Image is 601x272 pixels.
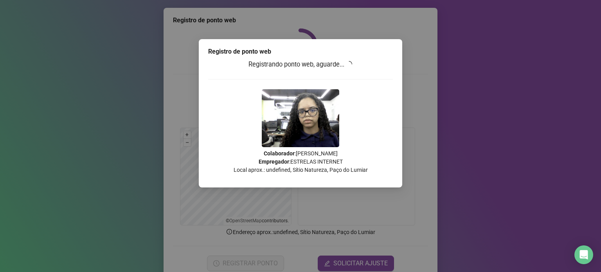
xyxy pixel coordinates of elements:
[208,47,393,56] div: Registro de ponto web
[262,89,339,147] img: Z
[259,159,289,165] strong: Empregador
[574,245,593,264] div: Open Intercom Messenger
[208,150,393,174] p: : [PERSON_NAME] : ESTRELAS INTERNET Local aprox.: undefined, Sítio Natureza, Paço do Lumiar
[345,60,353,68] span: loading
[264,150,295,157] strong: Colaborador
[208,59,393,70] h3: Registrando ponto web, aguarde...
